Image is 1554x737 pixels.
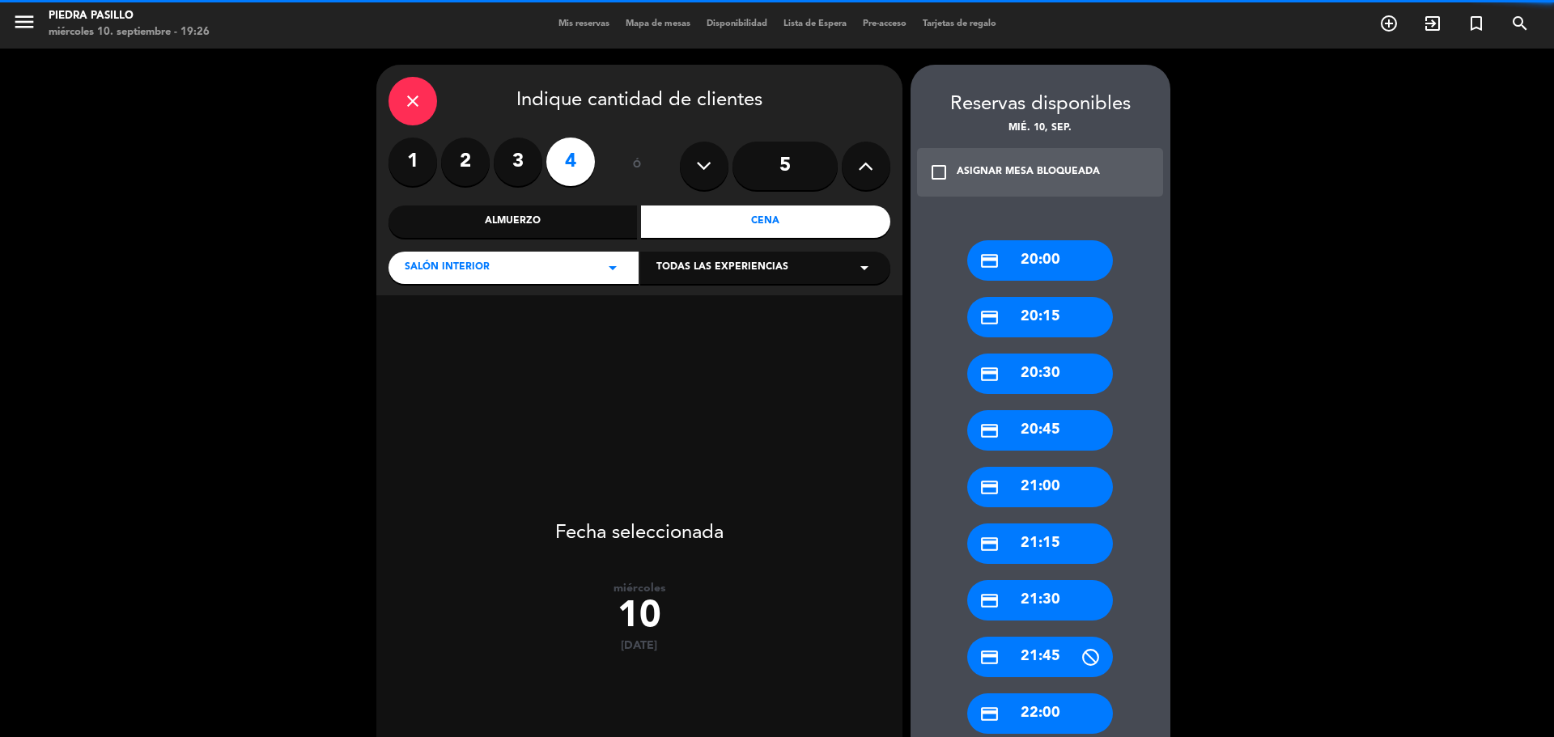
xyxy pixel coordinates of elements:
span: Lista de Espera [775,19,855,28]
div: 20:15 [967,297,1113,337]
div: mié. 10, sep. [911,121,1170,137]
div: Fecha seleccionada [376,498,902,549]
span: Tarjetas de regalo [915,19,1004,28]
div: Indique cantidad de clientes [388,77,890,125]
i: credit_card [979,704,1000,724]
i: check_box_outline_blank [929,163,949,182]
label: 1 [388,138,437,186]
i: credit_card [979,251,1000,271]
span: Pre-acceso [855,19,915,28]
i: credit_card [979,421,1000,441]
div: Cena [641,205,890,238]
i: credit_card [979,534,1000,554]
i: credit_card [979,591,1000,611]
i: search [1510,14,1530,33]
i: credit_card [979,477,1000,498]
div: 21:15 [967,523,1113,564]
span: Mis reservas [550,19,618,28]
i: credit_card [979,307,1000,328]
div: Almuerzo [388,205,638,238]
div: Piedra Pasillo [49,8,210,24]
i: menu [12,10,36,34]
label: 3 [494,138,542,186]
div: 22:00 [967,693,1113,734]
i: arrow_drop_down [603,258,622,277]
label: 2 [441,138,490,186]
div: 21:45 [967,637,1113,677]
i: close [403,91,422,111]
div: ó [611,138,664,194]
div: [DATE] [376,639,902,653]
i: credit_card [979,647,1000,667]
i: credit_card [979,364,1000,384]
div: 20:00 [967,240,1113,281]
div: miércoles [376,582,902,595]
i: exit_to_app [1423,14,1442,33]
button: menu [12,10,36,40]
span: Mapa de mesas [618,19,698,28]
label: 4 [546,138,595,186]
span: Salón Interior [405,260,490,276]
i: arrow_drop_down [855,258,874,277]
div: 10 [376,595,902,639]
i: turned_in_not [1467,14,1486,33]
div: 20:30 [967,354,1113,394]
div: 21:30 [967,580,1113,621]
div: Reservas disponibles [911,89,1170,121]
div: 21:00 [967,467,1113,507]
i: add_circle_outline [1379,14,1399,33]
div: miércoles 10. septiembre - 19:26 [49,24,210,40]
div: ASIGNAR MESA BLOQUEADA [957,164,1100,180]
span: Todas las experiencias [656,260,788,276]
div: 20:45 [967,410,1113,451]
span: Disponibilidad [698,19,775,28]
